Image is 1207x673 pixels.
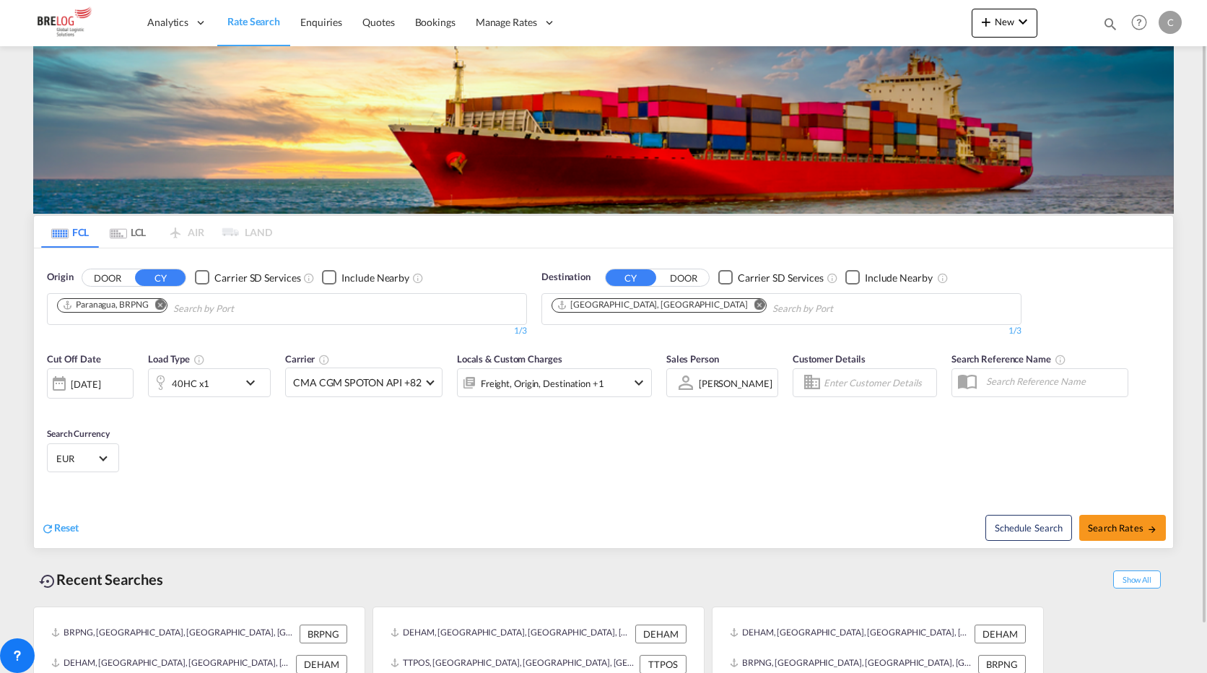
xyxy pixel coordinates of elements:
[47,368,134,399] div: [DATE]
[148,368,271,397] div: 40HC x1icon-chevron-down
[845,270,933,285] md-checkbox: Checkbox No Ink
[541,270,591,285] span: Destination
[658,269,709,286] button: DOOR
[47,353,101,365] span: Cut Off Date
[300,16,342,28] span: Enquiries
[145,299,167,313] button: Remove
[303,272,315,284] md-icon: Unchecked: Search for CY (Container Yard) services for all selected carriers.Checked : Search for...
[476,15,537,30] span: Manage Rates
[242,374,266,391] md-icon: icon-chevron-down
[362,16,394,28] span: Quotes
[47,325,527,337] div: 1/3
[824,372,932,394] input: Enter Customer Details
[635,625,687,643] div: DEHAM
[865,271,933,285] div: Include Nearby
[34,248,1173,548] div: OriginDOOR CY Checkbox No InkUnchecked: Search for CY (Container Yard) services for all selected ...
[549,294,915,321] md-chips-wrap: Chips container. Use arrow keys to select chips.
[697,373,774,394] md-select: Sales Person: christoph meyer
[293,375,422,390] span: CMA CGM SPOTON API +82
[415,16,456,28] span: Bookings
[55,294,316,321] md-chips-wrap: Chips container. Use arrow keys to select chips.
[1055,354,1066,365] md-icon: Your search will be saved by the below given name
[341,271,409,285] div: Include Nearby
[972,9,1037,38] button: icon-plus 400-fgNewicon-chevron-down
[285,353,330,365] span: Carrier
[147,15,188,30] span: Analytics
[985,515,1072,541] button: Note: By default Schedule search will only considerorigin ports, destination ports and cut off da...
[391,625,632,643] div: DEHAM, Hamburg, Germany, Western Europe, Europe
[1127,10,1159,36] div: Help
[318,354,330,365] md-icon: The selected Trucker/Carrierwill be displayed in the rate results If the rates are from another f...
[937,272,949,284] md-icon: Unchecked: Ignores neighbouring ports when fetching rates.Checked : Includes neighbouring ports w...
[41,216,99,248] md-tab-item: FCL
[193,354,205,365] md-icon: icon-information-outline
[1159,11,1182,34] div: c
[1079,515,1166,541] button: Search Ratesicon-arrow-right
[975,625,1026,643] div: DEHAM
[47,270,73,285] span: Origin
[666,353,719,365] span: Sales Person
[47,428,110,439] span: Search Currency
[1147,524,1157,534] md-icon: icon-arrow-right
[1102,16,1118,38] div: icon-magnify
[135,269,186,286] button: CY
[99,216,157,248] md-tab-item: LCL
[457,353,562,365] span: Locals & Custom Charges
[772,298,910,321] input: Chips input.
[744,299,766,313] button: Remove
[1113,570,1161,589] span: Show All
[33,563,169,596] div: Recent Searches
[51,625,296,643] div: BRPNG, Paranagua, Brazil, South America, Americas
[827,272,838,284] md-icon: Unchecked: Search for CY (Container Yard) services for all selected carriers.Checked : Search for...
[214,271,300,285] div: Carrier SD Services
[41,521,79,537] div: icon-refreshReset
[56,452,97,465] span: EUR
[457,368,652,397] div: Freight Origin Destination Factory Stuffingicon-chevron-down
[39,573,56,590] md-icon: icon-backup-restore
[227,15,280,27] span: Rate Search
[33,46,1174,214] img: LCL+%26+FCL+BACKGROUND.png
[300,625,347,643] div: BRPNG
[172,373,209,394] div: 40HC x1
[148,353,205,365] span: Load Type
[738,271,824,285] div: Carrier SD Services
[557,299,747,311] div: Hamburg, DEHAM
[977,13,995,30] md-icon: icon-plus 400-fg
[47,397,58,417] md-datepicker: Select
[412,272,424,284] md-icon: Unchecked: Ignores neighbouring ports when fetching rates.Checked : Includes neighbouring ports w...
[979,370,1128,392] input: Search Reference Name
[173,298,310,321] input: Chips input.
[606,269,656,286] button: CY
[71,378,100,391] div: [DATE]
[1014,13,1032,30] md-icon: icon-chevron-down
[54,521,79,534] span: Reset
[481,373,604,394] div: Freight Origin Destination Factory Stuffing
[41,522,54,535] md-icon: icon-refresh
[793,353,866,365] span: Customer Details
[718,270,824,285] md-checkbox: Checkbox No Ink
[62,299,148,311] div: Paranagua, BRPNG
[41,216,272,248] md-pagination-wrapper: Use the left and right arrow keys to navigate between tabs
[977,16,1032,27] span: New
[699,378,772,389] div: [PERSON_NAME]
[951,353,1066,365] span: Search Reference Name
[730,625,971,643] div: DEHAM, Hamburg, Germany, Western Europe, Europe
[1088,522,1157,534] span: Search Rates
[82,269,133,286] button: DOOR
[22,6,119,39] img: daae70a0ee2511ecb27c1fb462fa6191.png
[322,270,409,285] md-checkbox: Checkbox No Ink
[62,299,151,311] div: Press delete to remove this chip.
[1127,10,1151,35] span: Help
[541,325,1021,337] div: 1/3
[195,270,300,285] md-checkbox: Checkbox No Ink
[55,448,111,469] md-select: Select Currency: € EUREuro
[557,299,750,311] div: Press delete to remove this chip.
[630,374,648,391] md-icon: icon-chevron-down
[1102,16,1118,32] md-icon: icon-magnify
